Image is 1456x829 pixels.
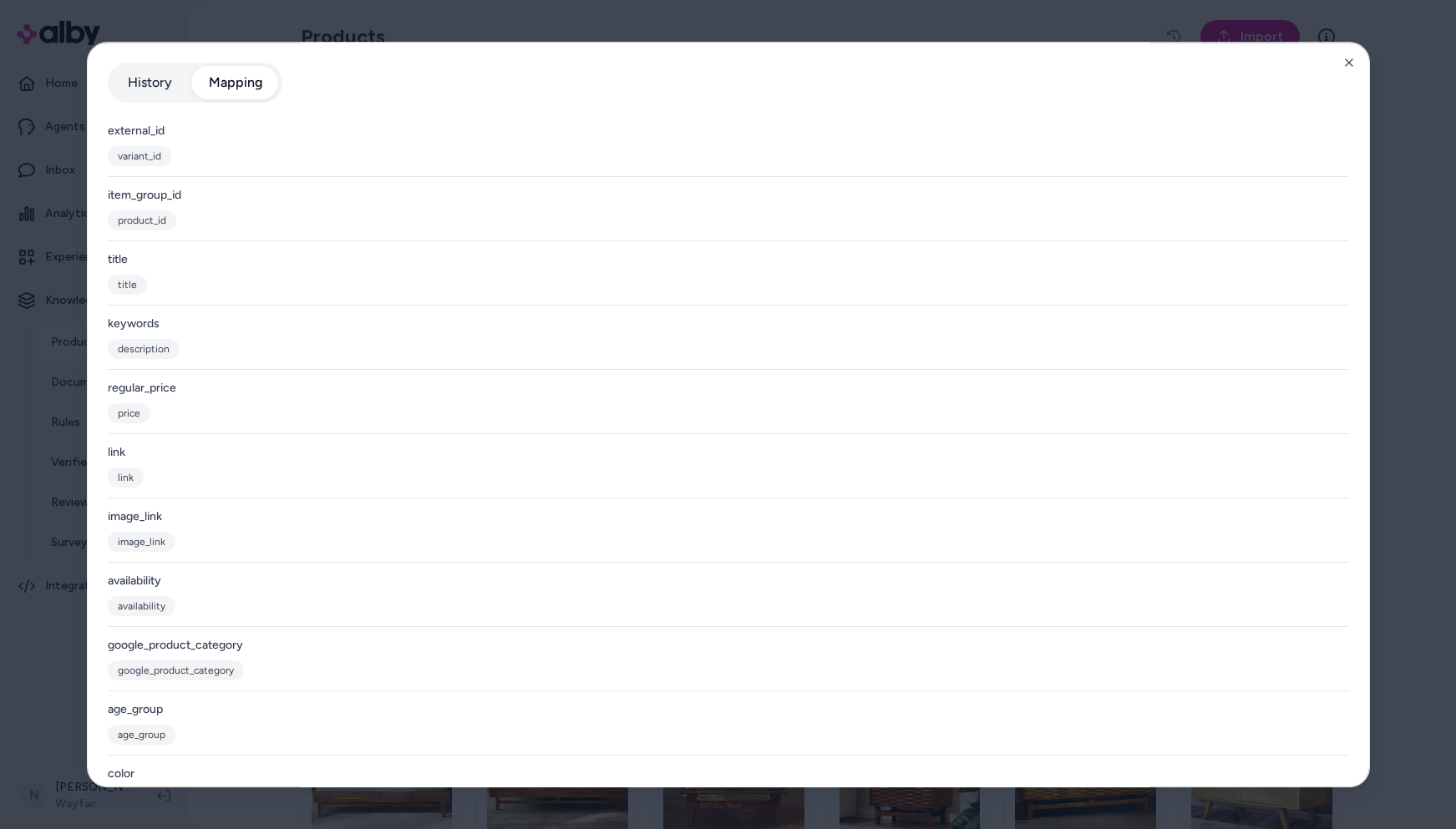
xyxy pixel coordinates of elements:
[111,66,189,99] button: History
[108,766,1349,782] div: color
[108,508,1349,525] div: image_link
[108,403,150,423] span: price
[108,275,147,295] span: title
[108,573,1349,589] div: availability
[108,701,1349,718] div: age_group
[108,251,1349,268] div: title
[108,637,1349,654] div: google_product_category
[108,316,1349,332] div: keywords
[192,66,279,99] button: Mapping
[108,444,1349,461] div: link
[108,187,1349,204] div: item_group_id
[108,468,144,488] span: link
[108,146,171,166] span: variant_id
[108,532,175,552] span: image_link
[108,339,180,359] span: description
[108,596,175,616] span: availability
[108,210,176,230] span: product_id
[108,123,1349,139] div: external_id
[108,660,244,680] span: google_product_category
[108,725,175,745] span: age_group
[108,380,1349,397] div: regular_price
